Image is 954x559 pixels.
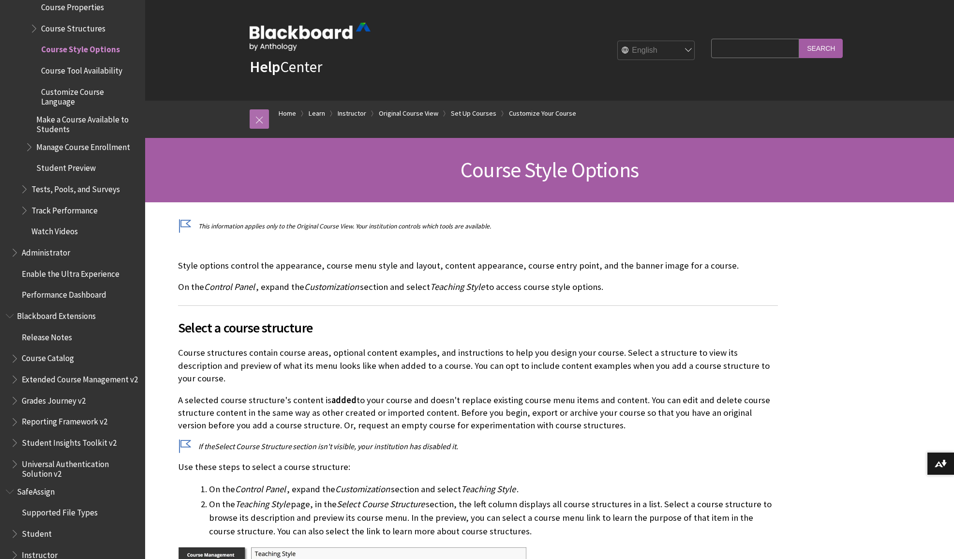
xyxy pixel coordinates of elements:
[235,499,290,510] span: Teaching Style
[279,107,296,120] a: Home
[22,414,107,427] span: Reporting Framework v2
[430,281,485,292] span: Teaching Style
[335,483,390,495] span: Customization
[17,483,55,497] span: SafeAssign
[379,107,438,120] a: Original Course View
[22,287,106,300] span: Performance Dashboard
[235,483,286,495] span: Control Panel
[338,107,366,120] a: Instructor
[22,329,72,342] span: Release Notes
[22,266,119,279] span: Enable the Ultra Experience
[178,281,778,293] p: On the , expand the section and select to access course style options.
[209,483,778,496] li: On the , expand the section and select .
[178,259,778,272] p: Style options control the appearance, course menu style and layout, content appearance, course en...
[178,394,778,432] p: A selected course structure's content is to your course and doesn't replace existing course menu ...
[250,23,371,51] img: Blackboard by Anthology
[6,308,139,479] nav: Book outline for Blackboard Extensions
[337,499,425,510] span: Select Course Structure
[178,317,778,338] span: Select a course structure
[41,42,120,55] span: Course Style Options
[304,281,359,292] span: Customization
[22,526,52,539] span: Student
[17,308,96,321] span: Blackboard Extensions
[36,111,138,134] span: Make a Course Available to Students
[799,39,843,58] input: Search
[22,371,138,384] span: Extended Course Management v2
[178,461,778,473] p: Use these steps to select a course structure:
[31,181,120,194] span: Tests, Pools, and Surveys
[22,244,70,257] span: Administrator
[250,57,322,76] a: HelpCenter
[36,160,96,173] span: Student Preview
[22,505,98,518] span: Supported File Types
[461,483,516,495] span: Teaching Style
[22,350,74,363] span: Course Catalog
[309,107,325,120] a: Learn
[22,456,138,479] span: Universal Authentication Solution v2
[22,435,117,448] span: Student Insights Toolkit v2
[204,281,255,292] span: Control Panel
[36,139,130,152] span: Manage Course Enrollment
[41,20,105,33] span: Course Structures
[178,347,778,385] p: Course structures contain course areas, optional content examples, and instructions to help you d...
[31,202,98,215] span: Track Performance
[509,107,576,120] a: Customize Your Course
[215,441,292,451] span: Select Course Structure
[41,62,122,76] span: Course Tool Availability
[618,41,695,60] select: Site Language Selector
[209,498,778,538] li: On the page, in the section, the left column displays all course structures in a list. Select a c...
[178,441,778,452] p: If the section isn't visible, your institution has disabled it.
[331,394,357,406] span: added
[250,57,280,76] strong: Help
[22,393,86,406] span: Grades Journey v2
[461,156,639,183] span: Course Style Options
[178,222,778,231] p: This information applies only to the Original Course View. Your institution controls which tools ...
[41,84,138,106] span: Customize Course Language
[31,224,78,237] span: Watch Videos
[451,107,496,120] a: Set Up Courses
